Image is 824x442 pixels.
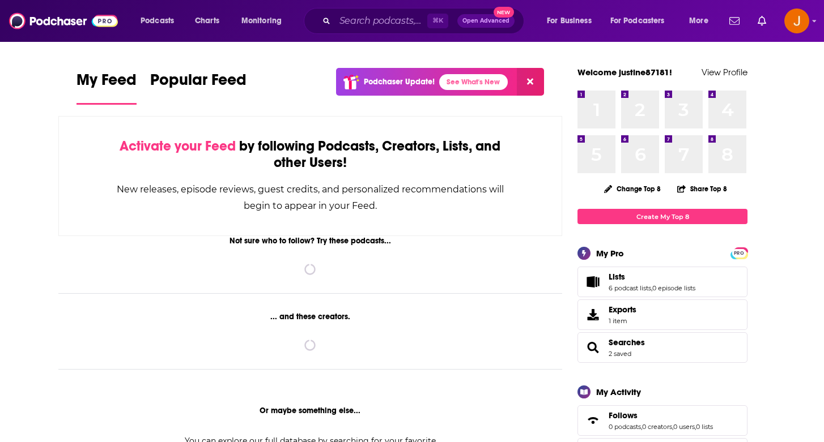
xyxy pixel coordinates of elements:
a: Create My Top 8 [577,209,747,224]
a: 0 episode lists [652,284,695,292]
input: Search podcasts, credits, & more... [335,12,427,30]
button: open menu [603,12,681,30]
span: , [651,284,652,292]
span: Open Advanced [462,18,509,24]
a: View Profile [702,67,747,78]
a: PRO [732,248,746,257]
img: User Profile [784,8,809,33]
span: My Feed [77,70,137,96]
span: , [695,423,696,431]
a: Charts [188,12,226,30]
a: Searches [581,340,604,355]
span: Follows [609,410,638,420]
button: open menu [233,12,296,30]
button: Open AdvancedNew [457,14,515,28]
span: , [641,423,642,431]
span: ⌘ K [427,14,448,28]
span: 1 item [609,317,636,325]
a: See What's New [439,74,508,90]
button: open menu [539,12,606,30]
span: Logged in as justine87181 [784,8,809,33]
span: Follows [577,405,747,436]
button: Show profile menu [784,8,809,33]
a: Exports [577,299,747,330]
span: For Business [547,13,592,29]
a: Lists [581,274,604,290]
a: Lists [609,272,695,282]
div: Or maybe something else... [58,406,562,415]
a: 2 saved [609,350,631,358]
span: More [689,13,708,29]
div: by following Podcasts, Creators, Lists, and other Users! [116,138,505,171]
img: Podchaser - Follow, Share and Rate Podcasts [9,10,118,32]
span: Podcasts [141,13,174,29]
button: open menu [133,12,189,30]
a: Popular Feed [150,70,247,105]
a: 0 lists [696,423,713,431]
div: My Pro [596,248,624,259]
a: Follows [609,410,713,420]
span: , [672,423,673,431]
button: open menu [681,12,723,30]
a: Show notifications dropdown [753,11,771,31]
button: Change Top 8 [597,182,668,196]
p: Podchaser Update! [364,77,435,87]
span: Searches [577,332,747,363]
span: Activate your Feed [120,138,236,155]
a: Welcome justine87181! [577,67,672,78]
div: ... and these creators. [58,312,562,321]
span: Lists [577,267,747,297]
a: Searches [609,337,645,347]
button: Share Top 8 [677,178,728,200]
span: PRO [732,249,746,258]
a: 0 creators [642,423,672,431]
a: Show notifications dropdown [725,11,744,31]
span: Popular Feed [150,70,247,96]
span: New [494,7,514,18]
a: My Feed [77,70,137,105]
a: 6 podcast lists [609,284,651,292]
div: New releases, episode reviews, guest credits, and personalized recommendations will begin to appe... [116,181,505,214]
a: Follows [581,413,604,428]
span: Lists [609,272,625,282]
div: Not sure who to follow? Try these podcasts... [58,236,562,246]
span: Monitoring [241,13,282,29]
span: Charts [195,13,219,29]
a: 0 users [673,423,695,431]
span: Exports [609,304,636,315]
div: My Activity [596,387,641,397]
div: Search podcasts, credits, & more... [315,8,535,34]
a: 0 podcasts [609,423,641,431]
span: Exports [581,307,604,323]
span: For Podcasters [610,13,665,29]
